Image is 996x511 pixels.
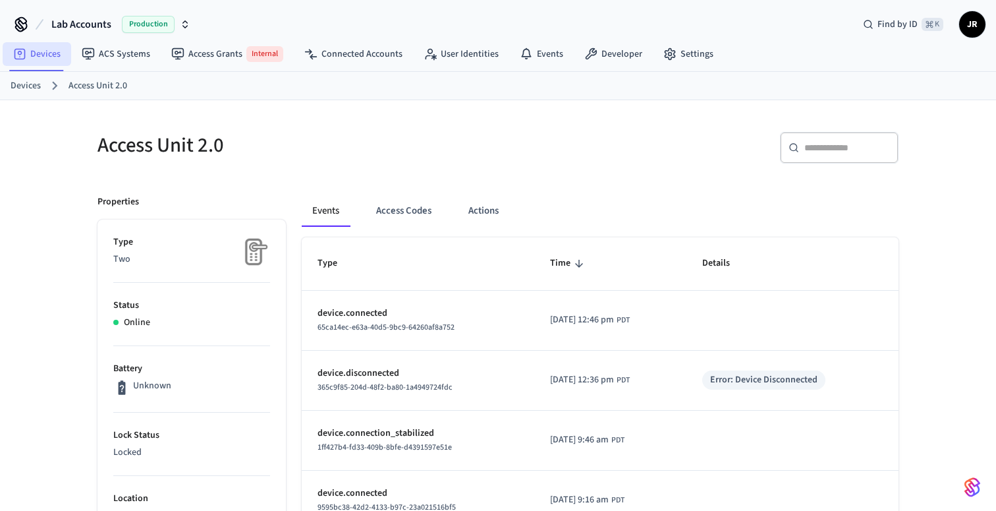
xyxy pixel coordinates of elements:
div: ant example [302,195,899,227]
a: Events [509,42,574,66]
a: Access GrantsInternal [161,41,294,67]
div: America/Los_Angeles [550,313,630,327]
span: 1ff427b4-fd33-409b-8bfe-d4391597e51e [318,442,452,453]
p: Status [113,299,270,313]
span: Production [122,16,175,33]
button: Events [302,195,350,227]
span: Time [550,253,588,274]
div: Error: Device Disconnected [710,373,817,387]
a: Connected Accounts [294,42,413,66]
span: JR [960,13,984,36]
p: Battery [113,362,270,376]
p: device.connected [318,487,518,500]
button: Actions [458,195,509,227]
p: Two [113,253,270,266]
a: Developer [574,42,653,66]
span: 365c9f85-204d-48f2-ba80-1a4949724fdc [318,382,453,393]
button: Access Codes [366,195,442,227]
img: Placeholder Lock Image [237,235,270,268]
p: device.connected [318,307,518,320]
p: device.connection_stabilized [318,427,518,440]
div: America/Los_Angeles [550,493,624,507]
span: 65ca14ec-e63a-40d5-9bc9-64260af8a752 [318,322,455,333]
div: America/Los_Angeles [550,433,624,447]
p: Unknown [133,379,171,393]
p: device.disconnected [318,367,518,380]
button: JR [959,11,985,38]
a: Devices [11,79,41,93]
p: Locked [113,446,270,460]
span: [DATE] 9:16 am [550,493,609,507]
p: Location [113,492,270,506]
span: Details [702,253,747,274]
a: Devices [3,42,71,66]
h5: Access Unit 2.0 [97,132,490,159]
span: PDT [611,435,624,446]
span: [DATE] 12:36 pm [550,373,614,387]
span: PDT [617,375,630,386]
a: User Identities [413,42,509,66]
span: [DATE] 9:46 am [550,433,609,447]
a: Access Unit 2.0 [69,79,127,93]
span: [DATE] 12:46 pm [550,313,614,327]
span: Lab Accounts [51,16,111,32]
img: SeamLogoGradient.69752ec5.svg [964,477,980,498]
span: Type [318,253,354,274]
a: Settings [653,42,724,66]
span: ⌘ K [922,18,943,31]
div: Find by ID⌘ K [852,13,954,36]
span: PDT [617,315,630,326]
span: Internal [246,46,283,62]
p: Type [113,235,270,249]
p: Properties [97,195,139,209]
p: Lock Status [113,429,270,442]
div: America/Los_Angeles [550,373,630,387]
a: ACS Systems [71,42,161,66]
p: Online [124,316,150,330]
span: Find by ID [877,18,918,31]
span: PDT [611,495,624,506]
